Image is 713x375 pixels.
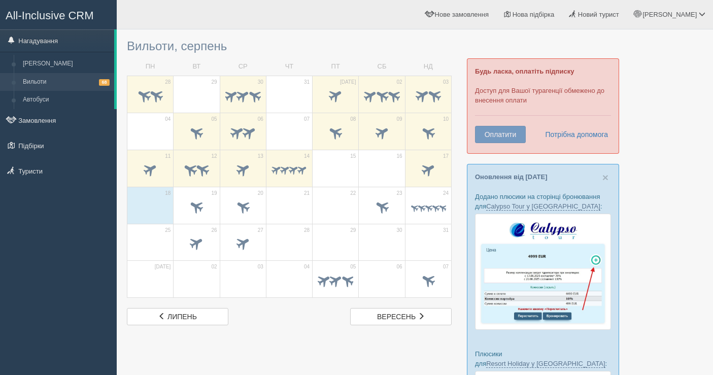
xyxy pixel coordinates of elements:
span: 06 [397,263,402,270]
p: Додано плюсики на сторінці бронювання для : [475,192,611,211]
td: ВТ [174,58,220,76]
span: 30 [258,79,263,86]
b: Будь ласка, оплатіть підписку [475,67,574,75]
span: 05 [211,116,217,123]
td: СР [220,58,266,76]
span: 22 [350,190,356,197]
a: вересень [350,308,452,325]
span: 14 [304,153,310,160]
span: 04 [165,116,171,123]
a: Потрібна допомога [538,126,608,143]
span: 04 [304,263,310,270]
span: 29 [350,227,356,234]
span: 23 [397,190,402,197]
span: 13 [258,153,263,160]
span: 20 [258,190,263,197]
span: Новий турист [578,11,619,18]
a: Автобуси [18,91,114,109]
button: Оплатити [475,126,526,143]
td: ПТ [313,58,359,76]
span: вересень [377,313,416,321]
span: 27 [258,227,263,234]
td: СБ [359,58,405,76]
span: 05 [350,263,356,270]
span: 02 [397,79,402,86]
span: [PERSON_NAME] [642,11,697,18]
td: ЧТ [266,58,312,76]
span: 68 [99,79,110,86]
span: 09 [397,116,402,123]
span: 31 [304,79,310,86]
span: 18 [165,190,171,197]
span: 16 [397,153,402,160]
span: 12 [211,153,217,160]
h3: Вильоти, серпень [127,40,452,53]
span: 29 [211,79,217,86]
span: 19 [211,190,217,197]
span: 24 [443,190,449,197]
span: липень [167,313,197,321]
span: 08 [350,116,356,123]
a: [PERSON_NAME] [18,55,114,73]
span: Нове замовлення [435,11,489,18]
a: All-Inclusive CRM [1,1,116,28]
button: Close [602,172,608,183]
span: 03 [258,263,263,270]
span: [DATE] [155,263,171,270]
span: 15 [350,153,356,160]
span: 25 [165,227,171,234]
img: calypso-tour-proposal-crm-for-travel-agency.jpg [475,214,611,330]
p: Плюсики для : [475,349,611,368]
span: 26 [211,227,217,234]
span: Нова підбірка [513,11,555,18]
a: Вильоти68 [18,73,114,91]
a: Calypso Tour у [GEOGRAPHIC_DATA] [486,202,600,211]
span: × [602,172,608,183]
div: Доступ для Вашої турагенції обмежено до внесення оплати [467,58,619,154]
span: 03 [443,79,449,86]
a: Оновлення від [DATE] [475,173,548,181]
span: 31 [443,227,449,234]
span: 11 [165,153,171,160]
span: All-Inclusive CRM [6,9,94,22]
td: ПН [127,58,174,76]
span: 21 [304,190,310,197]
td: НД [405,58,451,76]
span: 02 [211,263,217,270]
span: 30 [397,227,402,234]
a: Resort Holiday у [GEOGRAPHIC_DATA] [486,360,605,368]
span: 06 [258,116,263,123]
span: 28 [304,227,310,234]
span: [DATE] [340,79,356,86]
span: 07 [304,116,310,123]
span: 17 [443,153,449,160]
span: 10 [443,116,449,123]
a: липень [127,308,228,325]
span: 07 [443,263,449,270]
span: 28 [165,79,171,86]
